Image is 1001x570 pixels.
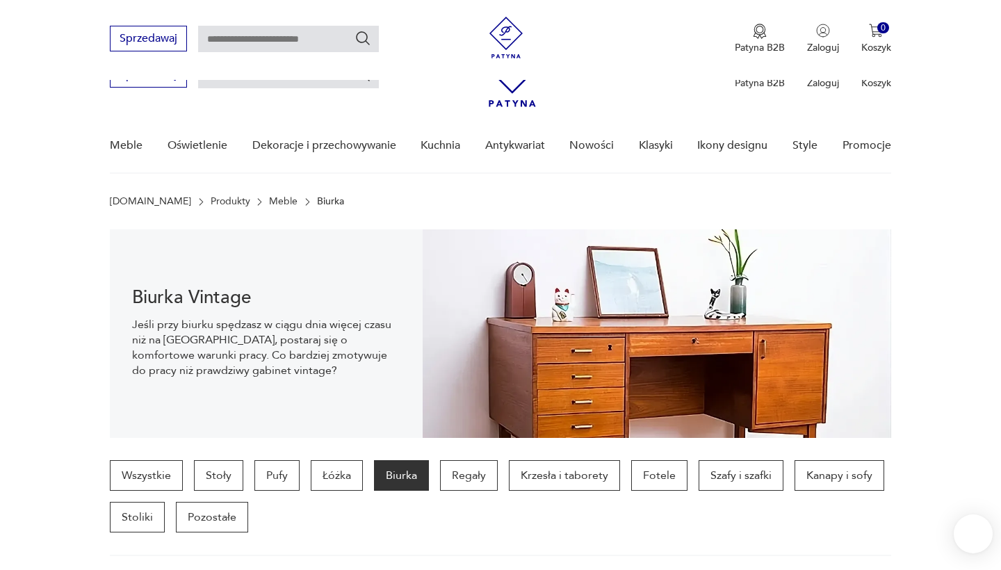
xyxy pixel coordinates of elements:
[807,41,839,54] p: Zaloguj
[311,460,363,491] a: Łóżka
[355,30,371,47] button: Szukaj
[110,502,165,532] a: Stoliki
[869,24,883,38] img: Ikona koszyka
[509,460,620,491] a: Krzesła i taborety
[697,119,767,172] a: Ikony designu
[110,196,191,207] a: [DOMAIN_NAME]
[699,460,783,491] a: Szafy i szafki
[735,41,785,54] p: Patyna B2B
[269,196,298,207] a: Meble
[735,76,785,90] p: Patyna B2B
[317,196,344,207] p: Biurka
[795,460,884,491] a: Kanapy i sofy
[485,119,545,172] a: Antykwariat
[110,460,183,491] a: Wszystkie
[421,119,460,172] a: Kuchnia
[792,119,817,172] a: Style
[631,460,687,491] a: Fotele
[753,24,767,39] img: Ikona medalu
[110,26,187,51] button: Sprzedawaj
[254,460,300,491] a: Pufy
[194,460,243,491] a: Stoły
[110,35,187,44] a: Sprzedawaj
[861,41,891,54] p: Koszyk
[861,76,891,90] p: Koszyk
[132,317,400,378] p: Jeśli przy biurku spędzasz w ciągu dnia więcej czasu niż na [GEOGRAPHIC_DATA], postaraj się o kom...
[877,22,889,34] div: 0
[374,460,429,491] a: Biurka
[807,24,839,54] button: Zaloguj
[569,119,614,172] a: Nowości
[816,24,830,38] img: Ikonka użytkownika
[176,502,248,532] a: Pozostałe
[843,119,891,172] a: Promocje
[485,17,527,58] img: Patyna - sklep z meblami i dekoracjami vintage
[735,24,785,54] button: Patyna B2B
[639,119,673,172] a: Klasyki
[168,119,227,172] a: Oświetlenie
[807,76,839,90] p: Zaloguj
[954,514,993,553] iframe: Smartsupp widget button
[211,196,250,207] a: Produkty
[440,460,498,491] a: Regały
[132,289,400,306] h1: Biurka Vintage
[252,119,396,172] a: Dekoracje i przechowywanie
[861,24,891,54] button: 0Koszyk
[110,71,187,81] a: Sprzedawaj
[110,119,143,172] a: Meble
[423,229,891,438] img: 217794b411677fc89fd9d93ef6550404.webp
[735,24,785,54] a: Ikona medaluPatyna B2B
